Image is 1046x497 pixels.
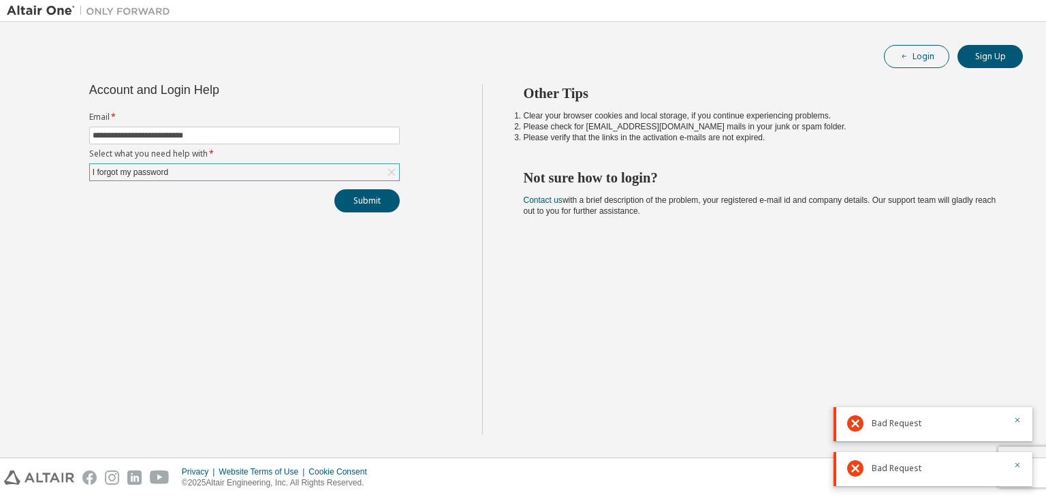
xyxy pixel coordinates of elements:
h2: Not sure how to login? [524,169,999,187]
button: Sign Up [957,45,1023,68]
img: Altair One [7,4,177,18]
button: Submit [334,189,400,212]
button: Login [884,45,949,68]
span: Bad Request [872,463,921,474]
li: Please verify that the links in the activation e-mails are not expired. [524,132,999,143]
label: Select what you need help with [89,148,400,159]
div: Account and Login Help [89,84,338,95]
div: I forgot my password [91,165,170,180]
img: altair_logo.svg [4,470,74,485]
a: Contact us [524,195,562,205]
div: Website Terms of Use [219,466,308,477]
h2: Other Tips [524,84,999,102]
span: with a brief description of the problem, your registered e-mail id and company details. Our suppo... [524,195,996,216]
img: facebook.svg [82,470,97,485]
div: Cookie Consent [308,466,375,477]
li: Please check for [EMAIL_ADDRESS][DOMAIN_NAME] mails in your junk or spam folder. [524,121,999,132]
span: Bad Request [872,418,921,429]
img: youtube.svg [150,470,170,485]
div: I forgot my password [90,164,399,180]
div: Privacy [182,466,219,477]
p: © 2025 Altair Engineering, Inc. All Rights Reserved. [182,477,375,489]
li: Clear your browser cookies and local storage, if you continue experiencing problems. [524,110,999,121]
img: linkedin.svg [127,470,142,485]
img: instagram.svg [105,470,119,485]
label: Email [89,112,400,123]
